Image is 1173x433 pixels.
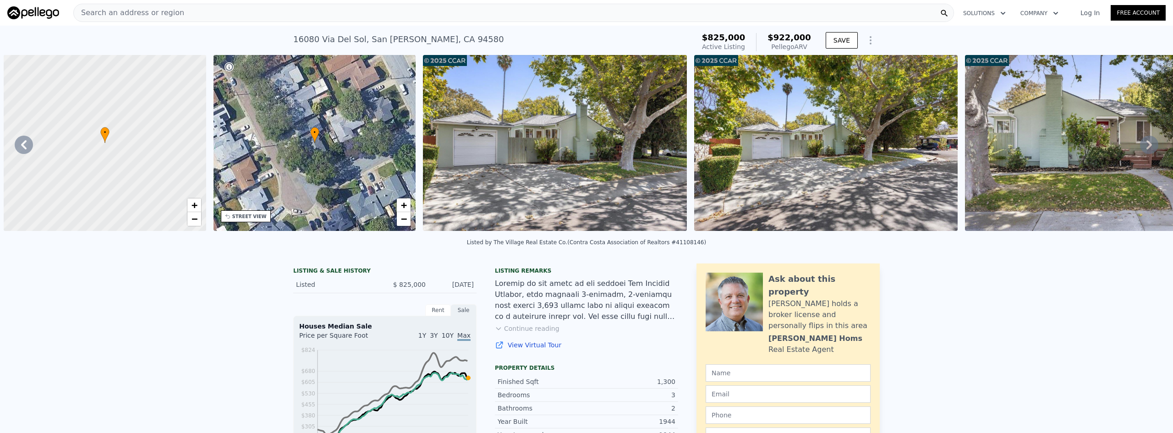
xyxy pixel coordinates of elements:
div: Listed by The Village Real Estate Co. (Contra Costa Association of Realtors #41108146) [467,239,706,246]
div: 3 [586,390,675,400]
tspan: $605 [301,379,315,385]
div: Houses Median Sale [299,322,471,331]
img: Pellego [7,6,59,19]
div: Bedrooms [498,390,586,400]
div: [PERSON_NAME] Homs [768,333,862,344]
span: • [310,128,319,137]
button: SAVE [826,32,858,49]
a: Zoom out [397,212,411,226]
div: Year Built [498,417,586,426]
div: [DATE] [433,280,474,289]
button: Continue reading [495,324,559,333]
span: $ 825,000 [393,281,426,288]
input: Phone [706,406,871,424]
div: Sale [451,304,477,316]
tspan: $680 [301,368,315,374]
span: 1Y [418,332,426,339]
a: Zoom in [397,198,411,212]
div: [PERSON_NAME] holds a broker license and personally flips in this area [768,298,871,331]
span: $922,000 [767,33,811,42]
span: + [191,199,197,211]
button: Show Options [861,31,880,49]
div: 2 [586,404,675,413]
button: Solutions [956,5,1013,22]
div: Rent [425,304,451,316]
tspan: $305 [301,423,315,430]
img: Sale: 167463195 Parcel: 35567102 [694,55,958,231]
a: Log In [1069,8,1111,17]
span: Max [457,332,471,341]
div: LISTING & SALE HISTORY [293,267,477,276]
a: Zoom out [187,212,201,226]
div: Finished Sqft [498,377,586,386]
div: 1,300 [586,377,675,386]
div: 16080 Via Del Sol , San [PERSON_NAME] , CA 94580 [293,33,504,46]
div: Price per Square Foot [299,331,385,345]
div: • [310,127,319,143]
a: Free Account [1111,5,1166,21]
span: − [401,213,407,225]
input: Name [706,364,871,382]
div: Property details [495,364,678,372]
tspan: $380 [301,412,315,419]
input: Email [706,385,871,403]
span: Active Listing [702,43,745,50]
tspan: $530 [301,390,315,397]
div: Ask about this property [768,273,871,298]
div: STREET VIEW [232,213,267,220]
span: + [401,199,407,211]
div: Pellego ARV [767,42,811,51]
div: • [100,127,110,143]
div: Listed [296,280,378,289]
span: 3Y [430,332,438,339]
span: − [191,213,197,225]
a: View Virtual Tour [495,340,678,350]
div: 1944 [586,417,675,426]
span: 10Y [442,332,454,339]
div: Listing remarks [495,267,678,274]
div: Real Estate Agent [768,344,834,355]
tspan: $455 [301,401,315,408]
span: $825,000 [702,33,745,42]
tspan: $824 [301,347,315,353]
button: Company [1013,5,1066,22]
a: Zoom in [187,198,201,212]
img: Sale: 167463195 Parcel: 35567102 [423,55,687,231]
div: Loremip do sit ametc ad eli seddoei Tem Incidid Utlabor, etdo magnaali 3-enimadm, 2-veniamqu nost... [495,278,678,322]
span: • [100,128,110,137]
span: Search an address or region [74,7,184,18]
div: Bathrooms [498,404,586,413]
